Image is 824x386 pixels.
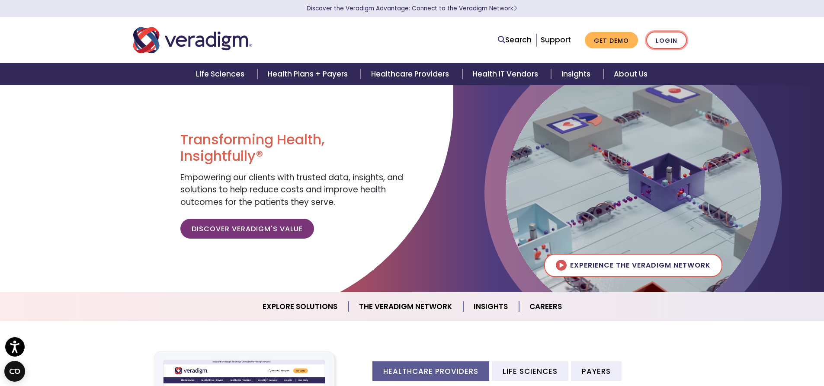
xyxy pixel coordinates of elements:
[462,63,551,85] a: Health IT Vendors
[186,63,257,85] a: Life Sciences
[603,63,658,85] a: About Us
[541,35,571,45] a: Support
[4,361,25,382] button: Open CMP widget
[571,361,622,381] li: Payers
[349,296,463,318] a: The Veradigm Network
[361,63,462,85] a: Healthcare Providers
[646,32,687,49] a: Login
[658,324,814,376] iframe: Drift Chat Widget
[519,296,572,318] a: Careers
[180,219,314,239] a: Discover Veradigm's Value
[257,63,361,85] a: Health Plans + Payers
[180,172,403,208] span: Empowering our clients with trusted data, insights, and solutions to help reduce costs and improv...
[372,361,489,381] li: Healthcare Providers
[307,4,517,13] a: Discover the Veradigm Advantage: Connect to the Veradigm NetworkLearn More
[551,63,603,85] a: Insights
[463,296,519,318] a: Insights
[585,32,638,49] a: Get Demo
[492,361,568,381] li: Life Sciences
[133,26,252,54] img: Veradigm logo
[252,296,349,318] a: Explore Solutions
[498,34,532,46] a: Search
[513,4,517,13] span: Learn More
[180,131,405,165] h1: Transforming Health, Insightfully®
